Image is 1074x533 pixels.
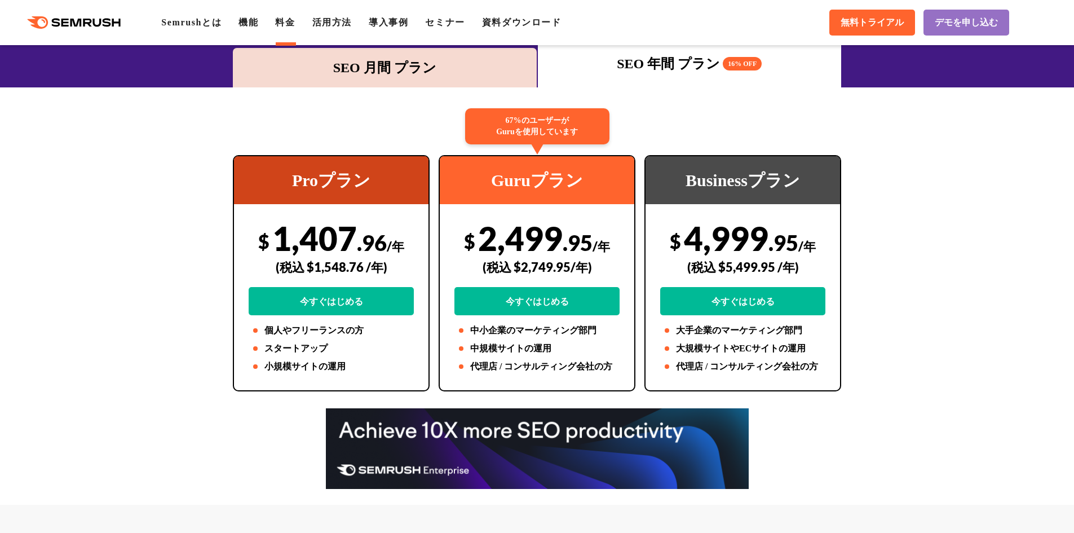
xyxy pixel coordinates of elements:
a: 今すぐはじめる [660,287,825,315]
a: 今すぐはじめる [249,287,414,315]
a: デモを申し込む [923,10,1009,36]
li: 大手企業のマーケティング部門 [660,324,825,337]
a: 機能 [238,17,258,27]
a: 導入事例 [369,17,408,27]
span: .95 [768,230,798,256]
div: 67%のユーザーが Guruを使用しています [465,108,609,144]
div: SEO 年間 プラン [543,54,836,74]
li: 代理店 / コンサルティング会社の方 [454,360,620,373]
div: Businessプラン [646,156,840,204]
span: デモを申し込む [935,17,998,29]
div: Proプラン [234,156,428,204]
span: $ [258,230,269,253]
div: (税込 $1,548.76 /年) [249,247,414,287]
li: 大規模サイトやECサイトの運用 [660,342,825,355]
li: 中規模サイトの運用 [454,342,620,355]
div: 4,999 [660,218,825,315]
li: 中小企業のマーケティング部門 [454,324,620,337]
div: (税込 $2,749.95/年) [454,247,620,287]
a: 活用方法 [312,17,352,27]
span: .96 [357,230,387,256]
a: Semrushとは [161,17,222,27]
div: 2,499 [454,218,620,315]
a: セミナー [425,17,465,27]
span: .95 [563,230,593,256]
a: 資料ダウンロード [482,17,562,27]
a: 今すぐはじめる [454,287,620,315]
span: $ [464,230,475,253]
div: (税込 $5,499.95 /年) [660,247,825,287]
div: Guruプラン [440,156,634,204]
span: /年 [798,239,816,254]
span: /年 [593,239,610,254]
li: 個人やフリーランスの方 [249,324,414,337]
a: 無料トライアル [829,10,915,36]
div: SEO 月間 プラン [238,58,531,78]
li: 代理店 / コンサルティング会社の方 [660,360,825,373]
span: $ [670,230,681,253]
li: スタートアップ [249,342,414,355]
span: 無料トライアル [841,17,904,29]
li: 小規模サイトの運用 [249,360,414,373]
div: 1,407 [249,218,414,315]
span: /年 [387,239,404,254]
span: 16% OFF [723,57,762,71]
a: 料金 [275,17,295,27]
